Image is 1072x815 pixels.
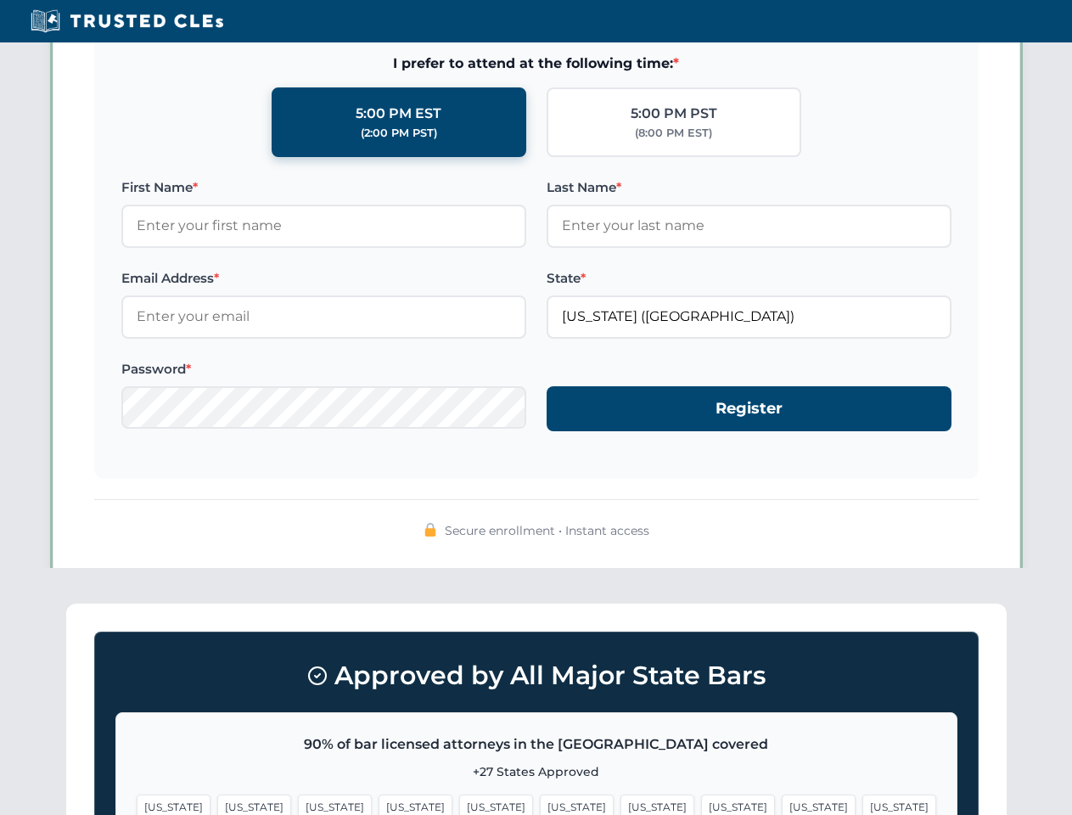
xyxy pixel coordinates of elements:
[121,205,526,247] input: Enter your first name
[635,125,712,142] div: (8:00 PM EST)
[631,103,717,125] div: 5:00 PM PST
[121,268,526,289] label: Email Address
[547,268,951,289] label: State
[137,733,936,756] p: 90% of bar licensed attorneys in the [GEOGRAPHIC_DATA] covered
[547,177,951,198] label: Last Name
[424,523,437,537] img: 🔒
[445,521,649,540] span: Secure enrollment • Instant access
[547,295,951,338] input: Florida (FL)
[356,103,441,125] div: 5:00 PM EST
[547,205,951,247] input: Enter your last name
[115,653,957,699] h3: Approved by All Major State Bars
[121,295,526,338] input: Enter your email
[361,125,437,142] div: (2:00 PM PST)
[121,177,526,198] label: First Name
[121,53,951,75] span: I prefer to attend at the following time:
[25,8,228,34] img: Trusted CLEs
[547,386,951,431] button: Register
[137,762,936,781] p: +27 States Approved
[121,359,526,379] label: Password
